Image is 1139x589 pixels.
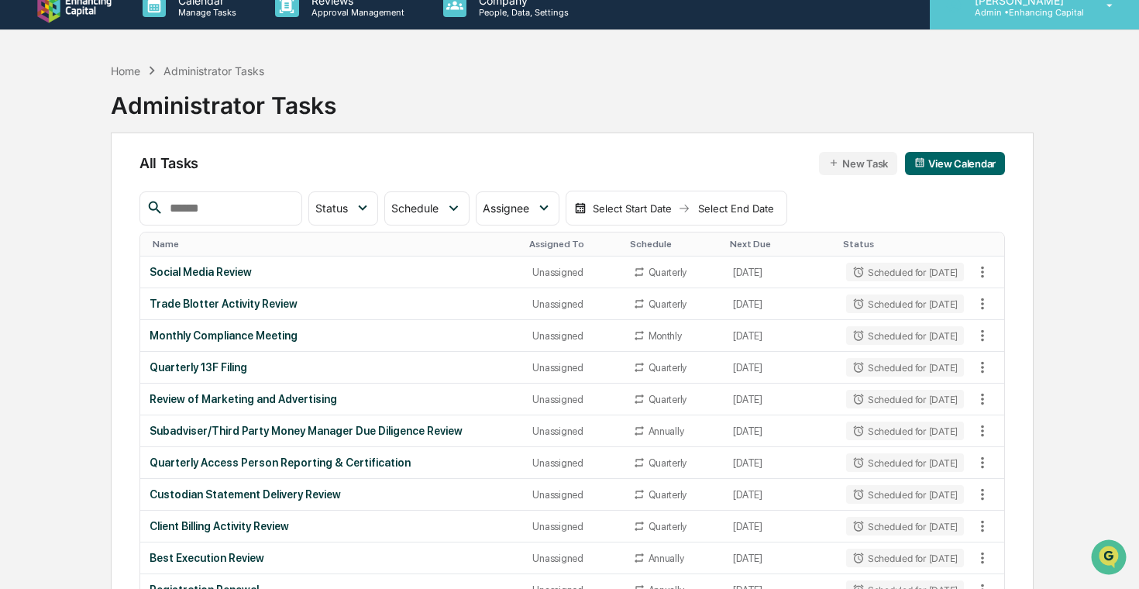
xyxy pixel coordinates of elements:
div: Unassigned [532,457,614,469]
div: Unassigned [532,362,614,374]
div: Unassigned [532,298,614,310]
div: Administrator Tasks [111,79,336,119]
td: [DATE] [724,288,836,320]
div: Monthly [649,330,682,342]
div: Review of Marketing and Advertising [150,393,514,405]
div: Toggle SortBy [843,239,967,250]
div: Unassigned [532,489,614,501]
img: Cece Ferraez [15,196,40,221]
div: Annually [649,553,684,564]
p: Manage Tasks [166,7,244,18]
td: [DATE] [724,447,836,479]
div: Past conversations [15,172,104,184]
span: Pylon [154,384,188,396]
p: Approval Management [299,7,412,18]
span: • [129,211,134,223]
span: • [129,253,134,265]
span: 6 minutes ago [137,211,204,223]
div: Quarterly Access Person Reporting & Certification [150,456,514,469]
img: arrow right [678,202,690,215]
div: Trade Blotter Activity Review [150,298,514,310]
div: Scheduled for [DATE] [846,549,964,567]
div: Social Media Review [150,266,514,278]
div: Toggle SortBy [730,239,830,250]
div: Toggle SortBy [630,239,718,250]
span: Preclearance [31,317,100,332]
div: Quarterly [649,267,687,278]
a: Powered byPylon [109,384,188,396]
div: Administrator Tasks [163,64,264,77]
div: Quarterly [649,457,687,469]
div: Toggle SortBy [153,239,518,250]
img: calendar [914,157,925,168]
div: Start new chat [70,119,254,134]
td: [DATE] [724,511,836,542]
div: Scheduled for [DATE] [846,326,964,345]
div: Scheduled for [DATE] [846,358,964,377]
div: Quarterly [649,489,687,501]
a: 🖐️Preclearance [9,311,106,339]
div: Scheduled for [DATE] [846,485,964,504]
td: [DATE] [724,542,836,574]
span: Attestations [128,317,192,332]
button: See all [240,169,282,188]
div: Subadviser/Third Party Money Manager Due Diligence Review [150,425,514,437]
div: Unassigned [532,521,614,532]
div: Scheduled for [DATE] [846,263,964,281]
span: Status [315,201,348,215]
div: Scheduled for [DATE] [846,294,964,313]
div: 🔎 [15,348,28,360]
div: Unassigned [532,330,614,342]
div: Toggle SortBy [529,239,617,250]
span: [PERSON_NAME] [48,253,126,265]
button: View Calendar [905,152,1005,175]
span: Assignee [483,201,529,215]
p: Admin • Enhancing Capital [962,7,1084,18]
div: Unassigned [532,425,614,437]
button: Start new chat [263,123,282,142]
div: Quarterly [649,298,687,310]
span: Schedule [391,201,439,215]
div: Client Billing Activity Review [150,520,514,532]
a: 🔎Data Lookup [9,340,104,368]
div: We're available if you need us! [70,134,213,146]
div: Unassigned [532,553,614,564]
div: Quarterly [649,362,687,374]
div: Quarterly [649,521,687,532]
div: Unassigned [532,267,614,278]
td: [DATE] [724,384,836,415]
span: [DATE] [137,253,169,265]
p: How can we help? [15,33,282,57]
td: [DATE] [724,352,836,384]
div: Toggle SortBy [973,239,1004,250]
img: calendar [574,202,587,215]
span: [PERSON_NAME] [48,211,126,223]
div: Best Execution Review [150,552,514,564]
td: [DATE] [724,320,836,352]
div: 🗄️ [112,319,125,331]
div: Select Start Date [590,202,675,215]
td: [DATE] [724,479,836,511]
td: [DATE] [724,415,836,447]
div: Quarterly [649,394,687,405]
div: Scheduled for [DATE] [846,453,964,472]
div: 🖐️ [15,319,28,331]
div: Unassigned [532,394,614,405]
div: Select End Date [693,202,779,215]
div: Scheduled for [DATE] [846,422,964,440]
img: 1746055101610-c473b297-6a78-478c-a979-82029cc54cd1 [15,119,43,146]
div: Scheduled for [DATE] [846,390,964,408]
img: 8933085812038_c878075ebb4cc5468115_72.jpg [33,119,60,146]
div: Home [111,64,140,77]
div: Scheduled for [DATE] [846,517,964,536]
img: Cece Ferraez [15,238,40,263]
button: New Task [819,152,897,175]
a: 🗄️Attestations [106,311,198,339]
p: People, Data, Settings [466,7,576,18]
iframe: Open customer support [1089,538,1131,580]
div: Monthly Compliance Meeting [150,329,514,342]
td: [DATE] [724,257,836,288]
div: Quarterly 13F Filing [150,361,514,374]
